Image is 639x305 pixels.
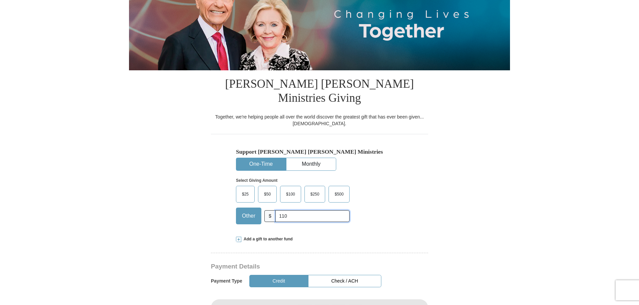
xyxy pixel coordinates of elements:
[286,158,336,170] button: Monthly
[283,189,298,199] span: $100
[308,275,381,287] button: Check / ACH
[239,211,259,221] span: Other
[239,189,252,199] span: $25
[331,189,347,199] span: $500
[264,210,276,222] span: $
[241,236,293,242] span: Add a gift to another fund
[307,189,323,199] span: $250
[236,178,277,183] strong: Select Giving Amount
[211,113,428,127] div: Together, we're helping people all over the world discover the greatest gift that has ever been g...
[249,275,308,287] button: Credit
[211,263,381,271] h3: Payment Details
[261,189,274,199] span: $50
[211,70,428,113] h1: [PERSON_NAME] [PERSON_NAME] Ministries Giving
[211,278,242,284] h5: Payment Type
[275,210,350,222] input: Other Amount
[236,158,286,170] button: One-Time
[236,148,403,155] h5: Support [PERSON_NAME] [PERSON_NAME] Ministries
